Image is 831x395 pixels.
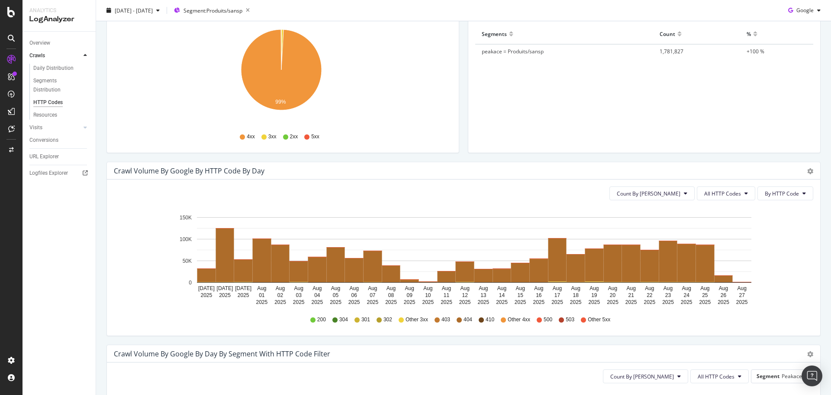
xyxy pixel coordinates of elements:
text: [DATE] [198,285,215,291]
div: Count [660,27,675,41]
button: Count By [PERSON_NAME] [609,186,695,200]
button: By HTTP Code [757,186,813,200]
text: 04 [314,292,320,298]
text: Aug [497,285,506,291]
a: Overview [29,39,90,48]
div: Crawl Volume by google by Day by Segment with HTTP Code Filter [114,349,330,358]
span: peakace = Produits/sansp [482,48,544,55]
text: 2025 [477,299,489,305]
text: Aug [331,285,340,291]
button: All HTTP Codes [697,186,755,200]
svg: A chart. [114,24,449,125]
text: 15 [517,292,523,298]
text: Aug [682,285,691,291]
text: [DATE] [217,285,233,291]
button: All HTTP Codes [690,369,749,383]
a: Daily Distribution [33,64,90,73]
span: By HTTP Code [765,190,799,197]
text: 10 [425,292,431,298]
span: Peakace [782,372,802,380]
text: 2025 [311,299,323,305]
text: 16 [536,292,542,298]
div: Segments [482,27,507,41]
div: Resources [33,111,57,120]
span: +100 % [747,48,764,55]
text: Aug [349,285,358,291]
text: 07 [370,292,376,298]
span: 2xx [290,133,298,140]
text: 02 [277,292,283,298]
text: 2025 [736,299,748,305]
div: LogAnalyzer [29,14,89,24]
div: gear [807,351,813,357]
text: Aug [423,285,432,291]
span: 304 [339,316,348,323]
span: Other 3xx [406,316,428,323]
div: Segments Distribution [33,76,81,95]
span: All HTTP Codes [698,373,734,380]
text: 2025 [219,292,231,298]
text: 2025 [238,292,249,298]
button: Segment:Produits/sansp [171,3,253,17]
text: 2025 [588,299,600,305]
text: 2025 [496,299,508,305]
span: All HTTP Codes [704,190,741,197]
span: Other 4xx [508,316,530,323]
div: Overview [29,39,50,48]
span: 301 [361,316,370,323]
text: 01 [259,292,265,298]
text: Aug [608,285,617,291]
text: 06 [351,292,357,298]
div: Open Intercom Messenger [802,366,822,386]
text: 2025 [644,299,655,305]
span: 200 [317,316,326,323]
text: 19 [591,292,597,298]
text: [DATE] [235,285,251,291]
span: 503 [566,316,574,323]
a: Crawls [29,51,81,60]
span: Other 5xx [588,316,610,323]
div: Crawl Volume by google by HTTP Code by Day [114,166,264,175]
text: Aug [294,285,303,291]
text: 03 [296,292,302,298]
a: URL Explorer [29,152,90,161]
text: Aug [553,285,562,291]
span: 403 [441,316,450,323]
text: 20 [610,292,616,298]
text: 100K [180,236,192,242]
div: % [747,27,751,41]
text: Aug [589,285,599,291]
text: 2025 [385,299,397,305]
span: Count By Day [610,373,674,380]
text: Aug [460,285,469,291]
text: 2025 [533,299,544,305]
text: 11 [444,292,450,298]
text: Aug [276,285,285,291]
div: Visits [29,123,42,132]
text: 2025 [699,299,711,305]
text: Aug [387,285,396,291]
div: Conversions [29,136,58,145]
span: 302 [383,316,392,323]
text: 150K [180,215,192,221]
span: 1,781,827 [660,48,683,55]
text: 22 [647,292,653,298]
text: 2025 [422,299,434,305]
text: 2025 [256,299,267,305]
text: 50K [183,258,192,264]
text: Aug [312,285,322,291]
text: 99% [275,99,286,105]
text: 17 [554,292,560,298]
text: 2025 [459,299,471,305]
text: 18 [573,292,579,298]
div: Crawls [29,51,45,60]
text: 2025 [681,299,692,305]
text: Aug [664,285,673,291]
text: 24 [683,292,689,298]
text: 25 [702,292,708,298]
text: 27 [739,292,745,298]
span: Count By Day [617,190,680,197]
text: 09 [406,292,412,298]
text: 2025 [515,299,526,305]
